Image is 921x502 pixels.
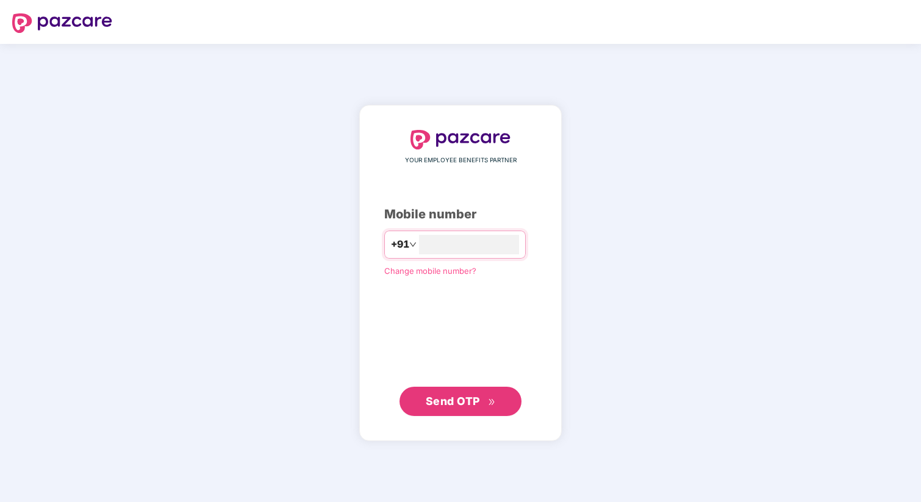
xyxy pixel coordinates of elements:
[405,156,517,165] span: YOUR EMPLOYEE BENEFITS PARTNER
[384,266,476,276] a: Change mobile number?
[400,387,521,416] button: Send OTPdouble-right
[426,395,480,407] span: Send OTP
[410,130,511,149] img: logo
[12,13,112,33] img: logo
[384,205,537,224] div: Mobile number
[488,398,496,406] span: double-right
[409,241,417,248] span: down
[391,237,409,252] span: +91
